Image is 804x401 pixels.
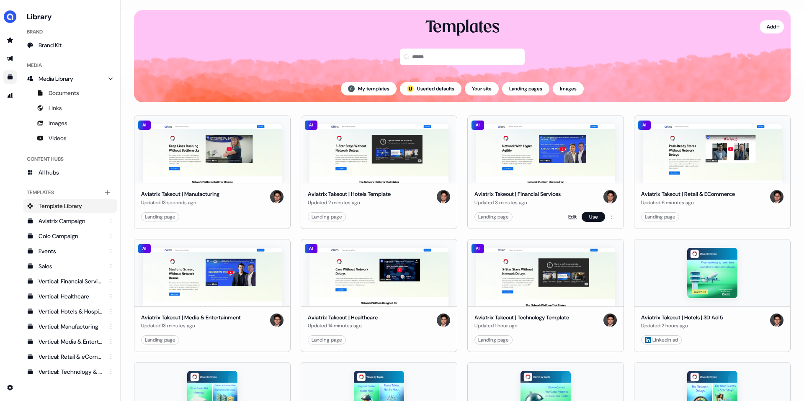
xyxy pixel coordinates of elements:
button: My templates [341,82,397,95]
img: Aviatrix Takeout | Hotels Template [309,124,448,183]
img: Aviatrix Takeout | Hotels | 3D Ad 5 [687,248,737,298]
button: Add [760,20,784,33]
span: Links [49,104,62,112]
button: userled logo;Userled defaults [400,82,461,95]
div: Landing page [145,213,175,221]
div: Sales [39,262,103,270]
div: AI [138,244,151,254]
button: Your site [465,82,499,95]
img: Aviatrix Takeout | Financial Services [476,124,615,183]
div: AI [138,120,151,130]
div: Vertical: Retail & eCommerce [39,352,103,361]
img: Hugh [270,314,283,327]
span: Template Library [39,202,82,210]
button: Aviatrix Takeout | Technology TemplateAIAviatrix Takeout | Technology TemplateUpdated 1 hour agoH... [467,239,624,352]
div: Updated 3 minutes ago [474,198,561,207]
a: Go to outbound experience [3,52,17,65]
a: Vertical: Media & Entertainment [23,335,117,348]
div: Colo Campaign [39,232,103,240]
a: Colo Campaign [23,229,117,243]
a: Vertical: Retail & eCommerce [23,350,117,363]
img: Hugh [770,314,783,327]
div: Aviatrix Takeout | Manufacturing [141,190,219,198]
a: Go to attribution [3,89,17,102]
img: Hugh [270,190,283,203]
div: AI [471,120,484,130]
span: Documents [49,89,79,97]
div: LinkedIn ad [645,336,678,344]
div: Vertical: Media & Entertainment [39,337,103,346]
div: Landing page [312,336,342,344]
div: Updated 14 minutes ago [308,321,378,330]
a: Sales [23,260,117,273]
div: Aviatrix Campaign [39,217,103,225]
a: Links [23,101,117,115]
a: Media Library [23,72,117,85]
div: Vertical: Manufacturing [39,322,103,331]
img: Aviatrix Takeout | Healthcare [309,248,448,306]
span: Images [49,119,67,127]
span: Brand Kit [39,41,62,49]
a: Vertical: Healthcare [23,290,117,303]
div: Landing page [478,336,509,344]
a: Documents [23,86,117,100]
div: Updated 13 seconds ago [141,198,219,207]
div: Updated 6 minutes ago [641,198,735,207]
div: Updated 1 hour ago [474,321,569,330]
a: Vertical: Technology & Software [23,365,117,378]
div: Aviatrix Takeout | Technology Template [474,314,569,322]
a: Vertical: Manufacturing [23,320,117,333]
a: All hubs [23,166,117,179]
a: Go to integrations [3,381,17,394]
div: Media [23,59,117,72]
a: Vertical: Hotels & Hospitality [23,305,117,318]
a: Aviatrix Campaign [23,214,117,228]
a: Edit [568,213,577,221]
img: Hugh [603,314,617,327]
div: AI [304,244,318,254]
img: Aviatrix Takeout | Manufacturing [143,124,282,183]
div: Landing page [145,336,175,344]
img: userled logo [407,85,414,92]
a: Go to templates [3,70,17,84]
div: AI [304,120,318,130]
button: Aviatrix Takeout | Financial ServicesAIAviatrix Takeout | Financial ServicesUpdated 3 minutes ago... [467,116,624,229]
a: Brand Kit [23,39,117,52]
div: Landing page [645,213,675,221]
div: Brand [23,25,117,39]
img: Hugh [603,190,617,203]
div: Events [39,247,103,255]
img: Aviatrix Takeout | Retail & ECommerce [643,124,782,183]
div: Aviatrix Takeout | Media & Entertainment [141,314,241,322]
div: Aviatrix Takeout | Financial Services [474,190,561,198]
div: Updated 2 hours ago [641,321,723,330]
button: Images [553,82,584,95]
button: Aviatrix Takeout | HealthcareAIAviatrix Takeout | HealthcareUpdated 14 minutes agoHughLanding page [301,239,457,352]
div: AI [471,244,484,254]
div: Vertical: Healthcare [39,292,103,301]
img: Hugh [770,190,783,203]
button: Aviatrix Takeout | Hotels TemplateAIAviatrix Takeout | Hotels TemplateUpdated 2 minutes agoHughLa... [301,116,457,229]
div: Aviatrix Takeout | Retail & ECommerce [641,190,735,198]
div: Landing page [478,213,509,221]
img: Hugh [437,314,450,327]
button: Aviatrix Takeout | ManufacturingAIAviatrix Takeout | ManufacturingUpdated 13 seconds agoHughLandi... [134,116,291,229]
button: Aviatrix Takeout | Hotels | 3D Ad 5Aviatrix Takeout | Hotels | 3D Ad 5Updated 2 hours agoHugh Lin... [634,239,791,352]
button: Aviatrix Takeout | Retail & ECommerceAIAviatrix Takeout | Retail & ECommerceUpdated 6 minutes ago... [634,116,791,229]
a: Videos [23,131,117,145]
a: Go to prospects [3,33,17,47]
div: Vertical: Financial Services [39,277,103,285]
h3: Library [23,10,117,22]
span: All hubs [39,168,59,177]
div: ; [407,85,414,92]
a: Events [23,244,117,258]
a: Vertical: Financial Services [23,275,117,288]
div: Aviatrix Takeout | Hotels Template [308,190,391,198]
div: Vertical: Technology & Software [39,368,103,376]
div: Templates [23,186,117,199]
button: Use [582,212,605,222]
a: Template Library [23,199,117,213]
img: Calvin [348,85,355,92]
div: Aviatrix Takeout | Healthcare [308,314,378,322]
div: Aviatrix Takeout | Hotels | 3D Ad 5 [641,314,723,322]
